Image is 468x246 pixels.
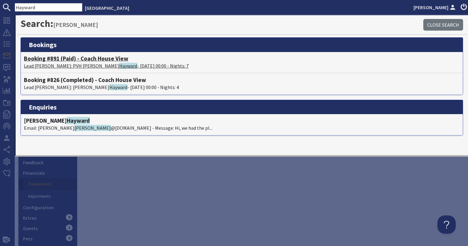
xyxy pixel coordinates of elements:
p: Lead [PERSON_NAME]: [PERSON_NAME] - [DATE] 00:00 - Nights: 4 [24,84,460,91]
a: Pets0 [18,233,77,244]
a: Feedback [18,157,77,168]
a: Close Search [423,19,463,31]
h4: Booking #826 (Completed) - Coach House View [24,76,460,84]
small: [PERSON_NAME] [53,21,98,28]
span: Hayward [119,63,137,69]
a: Transactions [23,178,77,190]
h3: enquiries [21,100,463,114]
a: Configuration [18,202,77,213]
a: Extras0 [18,213,77,223]
iframe: Toggle Customer Support [437,215,456,234]
img: staytech_i_w-64f4e8e9ee0a9c174fd5317b4b171b261742d2d393467e5bdba4413f4f884c10.svg [2,236,10,244]
span: [PERSON_NAME] [74,125,111,131]
h1: Search: [21,18,423,29]
a: Financials [18,168,77,178]
a: Adjustments [23,190,77,203]
a: Booking #826 (Completed) - Coach House ViewLead [PERSON_NAME]: [PERSON_NAME]Hayward- [DATE] 00:00... [24,76,460,91]
a: Booking #891 (Paid) - Coach House ViewLead [PERSON_NAME]: PVH [PERSON_NAME]Hayward- [DATE] 00:00 ... [24,55,460,69]
span: Hayward [109,84,127,90]
h4: [PERSON_NAME] [24,117,460,124]
a: [PERSON_NAME] [413,4,457,11]
p: Email: [PERSON_NAME] @[DOMAIN_NAME] - Message: Hi, we had the pl... [24,124,460,132]
span: 0 [66,235,73,241]
span: Hayward [67,117,90,124]
span: 0 [66,214,73,220]
a: [GEOGRAPHIC_DATA] [85,5,129,11]
span: 1 [66,225,73,231]
h3: bookings [21,38,463,52]
h4: Booking #891 (Paid) - Coach House View [24,55,460,62]
a: Guests1 [18,223,77,233]
p: Lead [PERSON_NAME]: PVH [PERSON_NAME] - [DATE] 00:00 - Nights: 7 [24,62,460,69]
a: [PERSON_NAME]HaywardEmail: [PERSON_NAME][PERSON_NAME]@[DOMAIN_NAME] - Message: Hi, we had the pl... [24,117,460,132]
input: SEARCH [15,3,82,12]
